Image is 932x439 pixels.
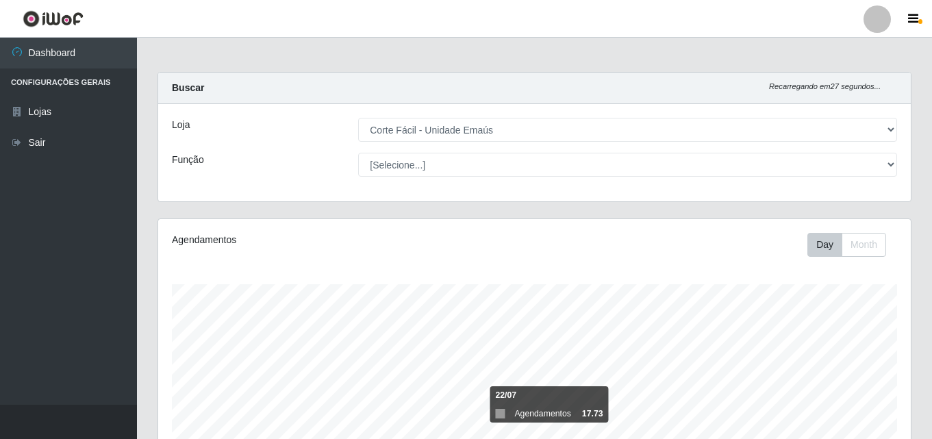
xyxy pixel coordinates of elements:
i: Recarregando em 27 segundos... [769,82,881,90]
label: Função [172,153,204,167]
strong: Buscar [172,82,204,93]
div: Toolbar with button groups [807,233,897,257]
div: Agendamentos [172,233,462,247]
div: First group [807,233,886,257]
img: CoreUI Logo [23,10,84,27]
label: Loja [172,118,190,132]
button: Day [807,233,842,257]
button: Month [842,233,886,257]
